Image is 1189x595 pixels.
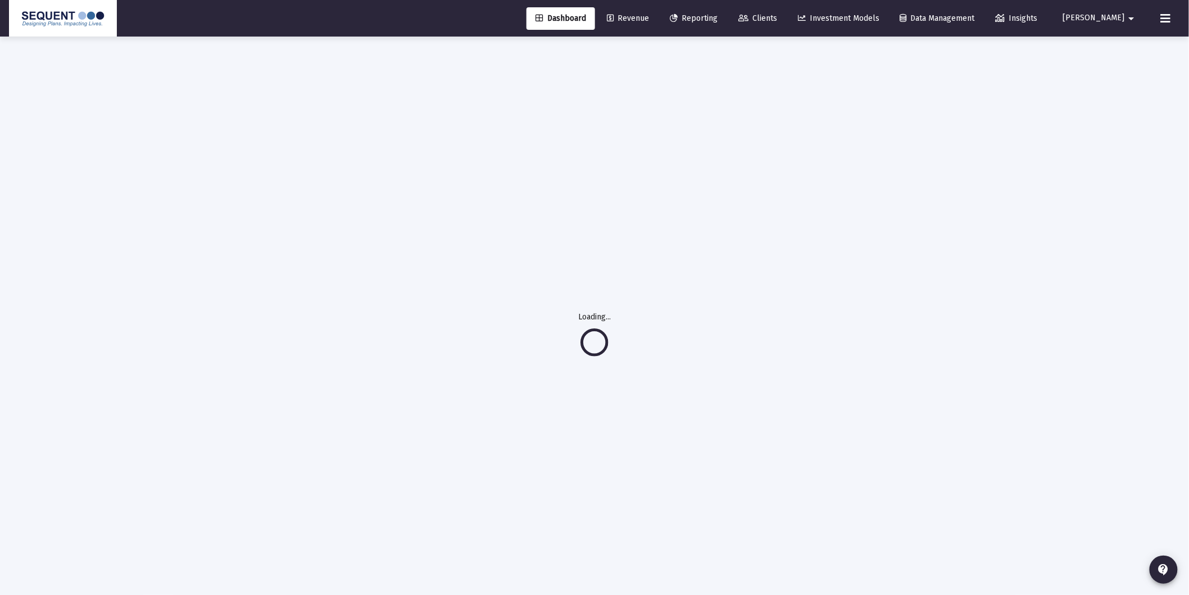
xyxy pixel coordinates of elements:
button: [PERSON_NAME] [1050,7,1152,29]
a: Investment Models [789,7,888,30]
mat-icon: arrow_drop_down [1125,7,1138,30]
a: Reporting [661,7,727,30]
span: Clients [738,13,777,23]
span: Insights [996,13,1038,23]
a: Insights [987,7,1047,30]
a: Data Management [891,7,984,30]
a: Clients [729,7,786,30]
img: Dashboard [17,7,108,30]
span: Investment Models [798,13,879,23]
span: Dashboard [535,13,586,23]
a: Dashboard [527,7,595,30]
span: Reporting [670,13,718,23]
mat-icon: contact_support [1157,563,1170,576]
span: [PERSON_NAME] [1063,13,1125,23]
span: Data Management [900,13,975,23]
a: Revenue [598,7,658,30]
span: Revenue [607,13,649,23]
